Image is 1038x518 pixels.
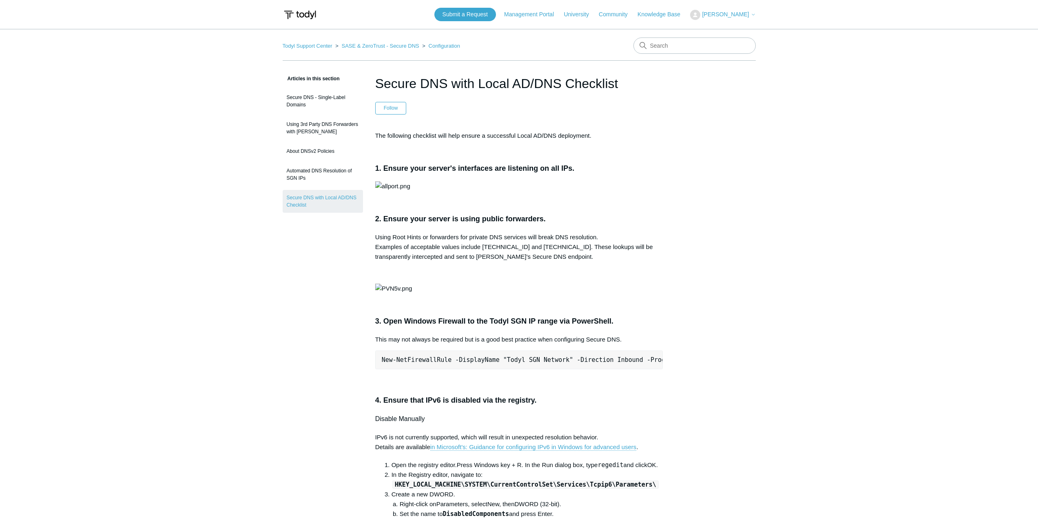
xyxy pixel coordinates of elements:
a: Knowledge Base [637,10,688,19]
a: Configuration [429,43,460,49]
input: Search [633,37,756,54]
a: Submit a Request [434,8,496,21]
p: IPv6 is not currently supported, which will result in unexpected resolution behavior. Details are... [375,432,663,452]
span: In the Registry editor, navigate to: [392,471,660,488]
a: Todyl Support Center [283,43,332,49]
span: Set the name to and press Enter. [400,510,554,517]
p: The following checklist will help ensure a successful Local AD/DNS deployment. [375,131,663,141]
span: [PERSON_NAME] [702,11,749,18]
img: Todyl Support Center Help Center home page [283,7,317,22]
h3: 4. Ensure that IPv6 is disabled via the registry. [375,395,663,406]
kbd: DisabledComponents [443,510,509,518]
a: University [564,10,597,19]
span: DWORD (32-bit) [515,500,560,507]
h3: 1. Ensure your server's interfaces are listening on all IPs. [375,163,663,174]
span: Create a new DWORD. [392,491,455,498]
p: This may not always be required but is a good best practice when configuring Secure DNS. [375,335,663,344]
span: Open the registry editor. [392,461,457,468]
h1: Secure DNS with Local AD/DNS Checklist [375,74,663,93]
code: HKEY_LOCAL_MACHINE\SYSTEM\CurrentControlSet\Services\Tcpip6\Parameters\ [392,481,659,489]
a: Secure DNS with Local AD/DNS Checklist [283,190,363,213]
li: Todyl Support Center [283,43,334,49]
h3: 2. Ensure your server is using public forwarders. [375,213,663,225]
span: Articles in this section [283,76,340,82]
a: Using 3rd Party DNS Forwarders with [PERSON_NAME] [283,117,363,139]
span: Right-click on , select , then . [400,500,561,507]
a: in Microsoft's: Guidance for configuring IPv6 in Windows for advanced users [430,443,637,451]
button: Follow Article [375,102,407,114]
a: Management Portal [504,10,562,19]
li: SASE & ZeroTrust - Secure DNS [334,43,421,49]
img: PVN5v.png [375,284,412,293]
li: Configuration [421,43,460,49]
pre: New-NetFirewallRule -DisplayName "Todyl SGN Network" -Direction Inbound -Program Any -LocalAddres... [375,350,663,369]
span: New [487,500,499,507]
span: Parameters [436,500,468,507]
a: Secure DNS - Single-Label Domains [283,90,363,112]
a: Automated DNS Resolution of SGN IPs [283,163,363,186]
img: allport.png [375,181,410,191]
kbd: regedit [598,461,623,469]
span: OK [647,461,656,468]
a: SASE & ZeroTrust - Secure DNS [341,43,419,49]
li: Press Windows key + R. In the Run dialog box, type and click . [392,460,663,470]
button: [PERSON_NAME] [690,10,755,20]
h4: Disable Manually [375,414,663,424]
h3: 3. Open Windows Firewall to the Todyl SGN IP range via PowerShell. [375,315,663,327]
a: About DNSv2 Policies [283,143,363,159]
p: Using Root Hints or forwarders for private DNS services will break DNS resolution. Examples of ac... [375,232,663,262]
a: Community [599,10,636,19]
